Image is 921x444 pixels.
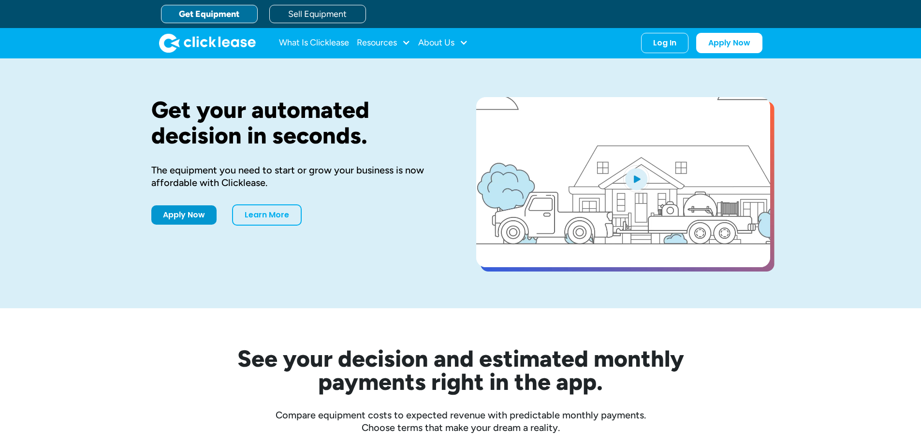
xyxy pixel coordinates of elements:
[696,33,762,53] a: Apply Now
[161,5,258,23] a: Get Equipment
[653,38,676,48] div: Log In
[418,33,468,53] div: About Us
[190,347,731,393] h2: See your decision and estimated monthly payments right in the app.
[357,33,410,53] div: Resources
[159,33,256,53] a: home
[159,33,256,53] img: Clicklease logo
[232,204,302,226] a: Learn More
[151,205,217,225] a: Apply Now
[151,409,770,434] div: Compare equipment costs to expected revenue with predictable monthly payments. Choose terms that ...
[269,5,366,23] a: Sell Equipment
[476,97,770,267] a: open lightbox
[623,165,649,192] img: Blue play button logo on a light blue circular background
[151,164,445,189] div: The equipment you need to start or grow your business is now affordable with Clicklease.
[279,33,349,53] a: What Is Clicklease
[151,97,445,148] h1: Get your automated decision in seconds.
